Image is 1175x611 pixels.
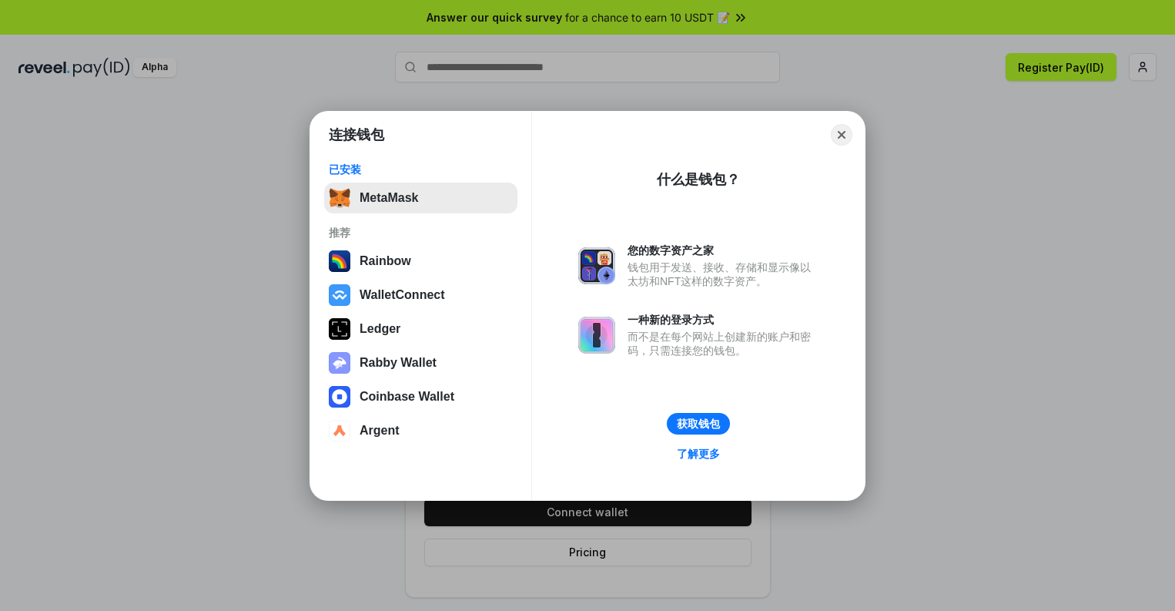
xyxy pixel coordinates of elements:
div: Rainbow [360,254,411,268]
div: Coinbase Wallet [360,390,454,404]
div: 而不是在每个网站上创建新的账户和密码，只需连接您的钱包。 [628,330,818,358]
button: Rabby Wallet [324,347,517,378]
div: Argent [360,424,400,438]
a: 了解更多 [668,444,729,464]
img: svg+xml,%3Csvg%20width%3D%22120%22%20height%3D%22120%22%20viewBox%3D%220%200%20120%20120%22%20fil... [329,250,350,272]
div: 一种新的登录方式 [628,313,818,327]
img: svg+xml,%3Csvg%20width%3D%2228%22%20height%3D%2228%22%20viewBox%3D%220%200%2028%2028%22%20fill%3D... [329,386,350,408]
h1: 连接钱包 [329,126,384,144]
img: svg+xml,%3Csvg%20width%3D%2228%22%20height%3D%2228%22%20viewBox%3D%220%200%2028%2028%22%20fill%3D... [329,420,350,441]
button: Close [831,124,852,146]
img: svg+xml,%3Csvg%20xmlns%3D%22http%3A%2F%2Fwww.w3.org%2F2000%2Fsvg%22%20fill%3D%22none%22%20viewBox... [578,247,615,284]
div: MetaMask [360,191,418,205]
img: svg+xml,%3Csvg%20xmlns%3D%22http%3A%2F%2Fwww.w3.org%2F2000%2Fsvg%22%20width%3D%2228%22%20height%3... [329,318,350,340]
div: 什么是钱包？ [657,170,740,189]
div: 获取钱包 [677,417,720,431]
img: svg+xml,%3Csvg%20xmlns%3D%22http%3A%2F%2Fwww.w3.org%2F2000%2Fsvg%22%20fill%3D%22none%22%20viewBox... [329,352,350,374]
button: Rainbow [324,246,517,277]
div: 钱包用于发送、接收、存储和显示像以太坊和NFT这样的数字资产。 [628,260,818,288]
div: Ledger [360,322,400,336]
div: 您的数字资产之家 [628,243,818,257]
div: 了解更多 [677,447,720,461]
div: WalletConnect [360,288,445,302]
button: Coinbase Wallet [324,381,517,412]
img: svg+xml,%3Csvg%20width%3D%2228%22%20height%3D%2228%22%20viewBox%3D%220%200%2028%2028%22%20fill%3D... [329,284,350,306]
img: svg+xml,%3Csvg%20fill%3D%22none%22%20height%3D%2233%22%20viewBox%3D%220%200%2035%2033%22%20width%... [329,187,350,209]
button: WalletConnect [324,280,517,311]
div: 推荐 [329,226,513,240]
button: Ledger [324,314,517,344]
div: 已安装 [329,163,513,176]
button: 获取钱包 [667,413,730,435]
img: svg+xml,%3Csvg%20xmlns%3D%22http%3A%2F%2Fwww.w3.org%2F2000%2Fsvg%22%20fill%3D%22none%22%20viewBox... [578,317,615,354]
div: Rabby Wallet [360,356,437,370]
button: Argent [324,415,517,446]
button: MetaMask [324,183,517,213]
